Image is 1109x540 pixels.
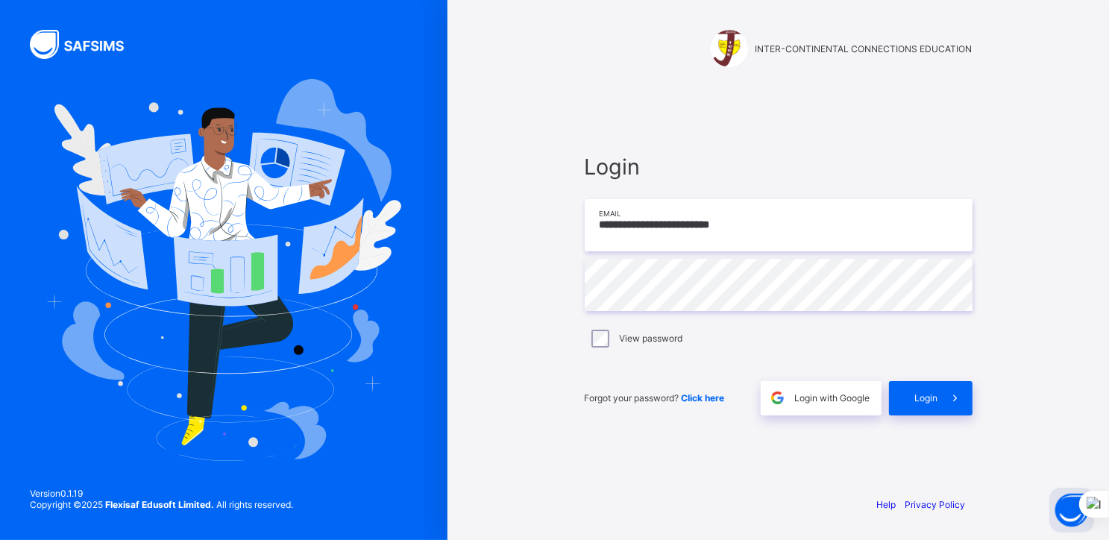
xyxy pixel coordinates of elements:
[1049,488,1094,533] button: Open asap
[905,499,966,510] a: Privacy Policy
[877,499,896,510] a: Help
[585,154,973,180] span: Login
[585,392,725,404] span: Forgot your password?
[30,30,142,59] img: SAFSIMS Logo
[30,499,293,510] span: Copyright © 2025 All rights reserved.
[682,392,725,404] a: Click here
[620,333,683,344] label: View password
[46,79,401,461] img: Hero Image
[769,389,786,406] img: google.396cfc9801f0270233282035f929180a.svg
[755,43,973,54] span: INTER-CONTINENTAL CONNECTIONS EDUCATION
[105,499,214,510] strong: Flexisaf Edusoft Limited.
[915,392,938,404] span: Login
[30,488,293,499] span: Version 0.1.19
[795,392,870,404] span: Login with Google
